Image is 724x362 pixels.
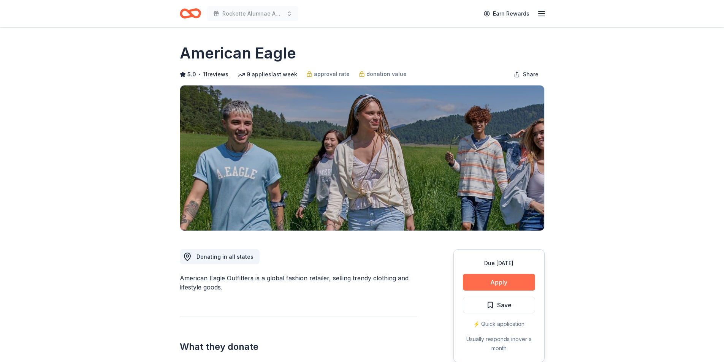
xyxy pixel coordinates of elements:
[508,67,545,82] button: Share
[180,273,417,292] div: American Eagle Outfitters is a global fashion retailer, selling trendy clothing and lifestyle goods.
[238,70,297,79] div: 9 applies last week
[198,71,201,77] span: •
[523,70,539,79] span: Share
[180,85,544,231] img: Image for American Eagle
[180,43,296,64] h1: American Eagle
[463,297,535,313] button: Save
[180,5,201,22] a: Home
[463,274,535,291] button: Apply
[479,7,534,21] a: Earn Rewards
[463,335,535,353] div: Usually responds in over a month
[207,6,298,21] button: Rockette Alumnae Association Centennial Charity Ball
[497,300,512,310] span: Save
[222,9,283,18] span: Rockette Alumnae Association Centennial Charity Ball
[463,319,535,329] div: ⚡️ Quick application
[463,259,535,268] div: Due [DATE]
[196,253,253,260] span: Donating in all states
[366,70,407,79] span: donation value
[203,70,228,79] button: 11reviews
[180,341,417,353] h2: What they donate
[314,70,350,79] span: approval rate
[359,70,407,79] a: donation value
[187,70,196,79] span: 5.0
[306,70,350,79] a: approval rate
